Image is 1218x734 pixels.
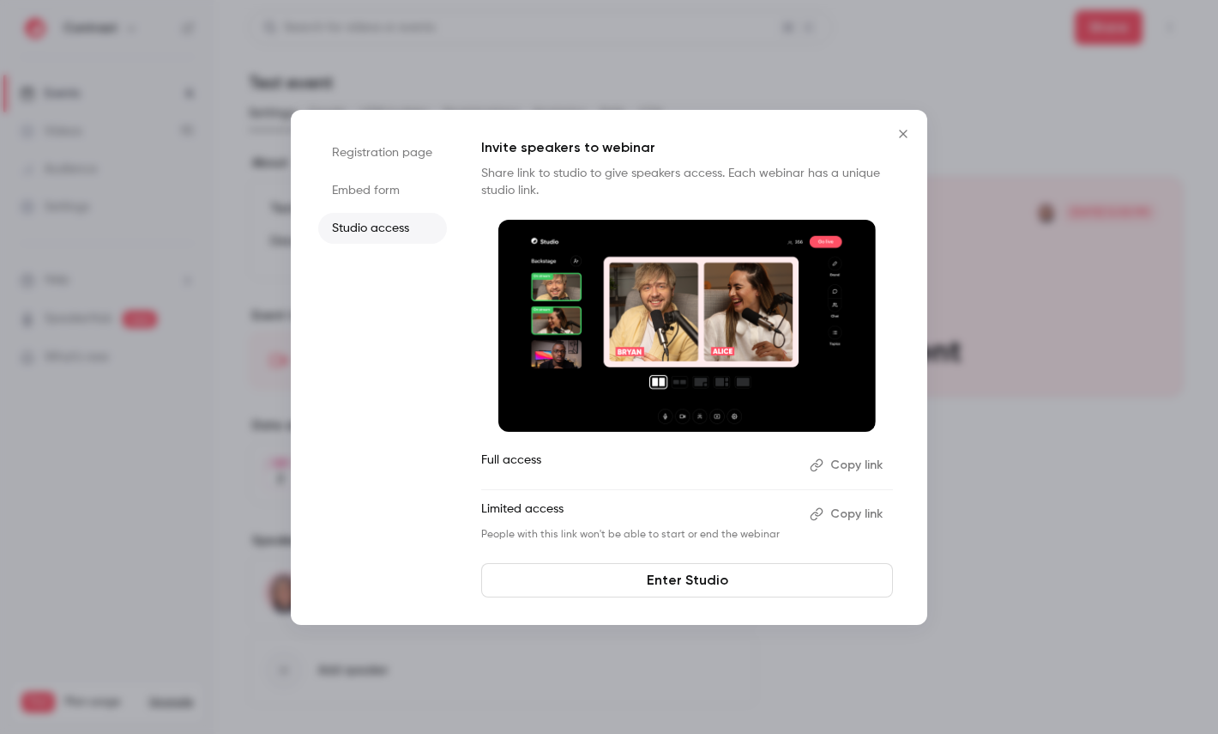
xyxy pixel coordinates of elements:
[481,563,893,598] a: Enter Studio
[481,137,893,158] p: Invite speakers to webinar
[318,175,447,206] li: Embed form
[803,500,893,528] button: Copy link
[803,452,893,479] button: Copy link
[481,165,893,199] p: Share link to studio to give speakers access. Each webinar has a unique studio link.
[318,213,447,244] li: Studio access
[481,528,796,542] p: People with this link won't be able to start or end the webinar
[498,220,876,433] img: Invite speakers to webinar
[886,117,920,151] button: Close
[481,452,796,479] p: Full access
[481,500,796,528] p: Limited access
[318,137,447,168] li: Registration page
